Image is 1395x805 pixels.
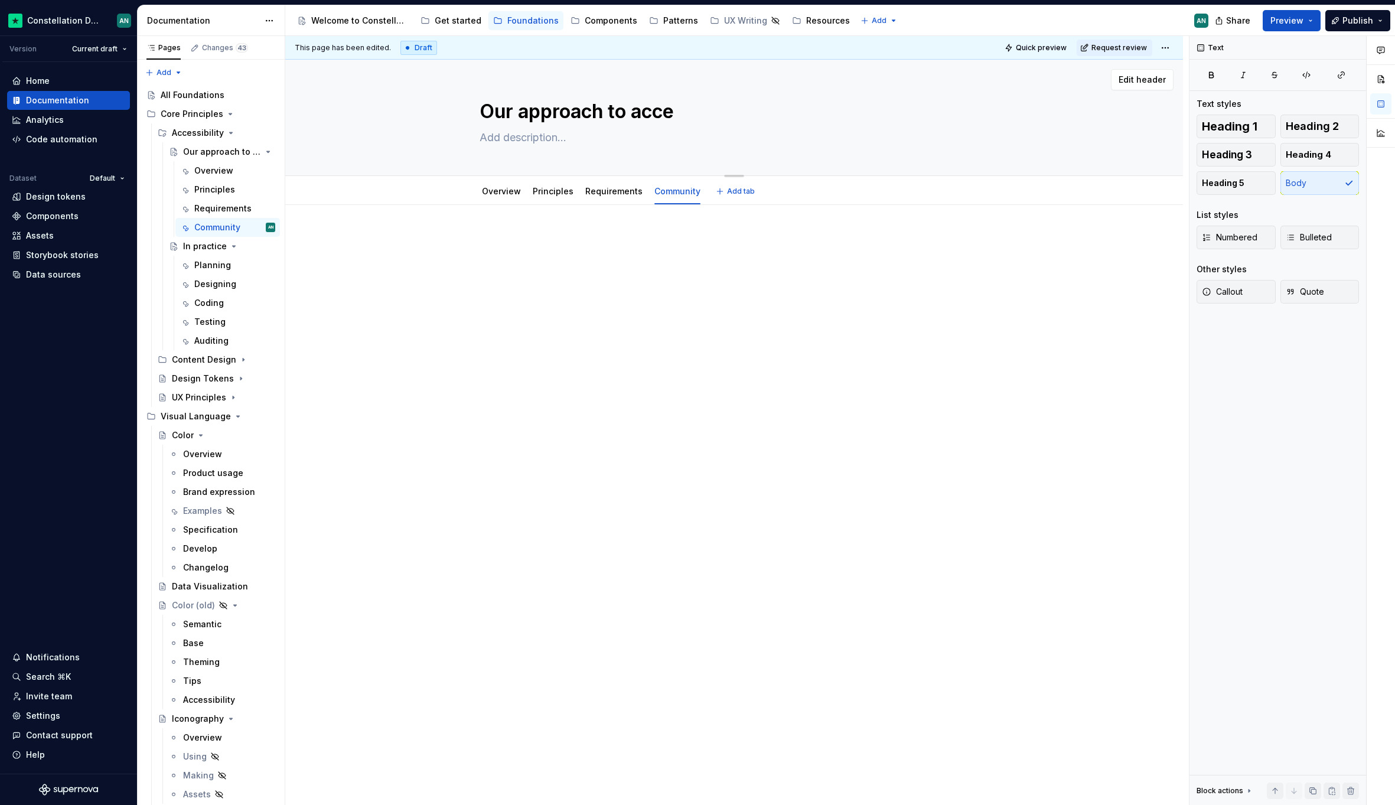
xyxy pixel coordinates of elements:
[26,651,80,663] div: Notifications
[9,44,37,54] div: Version
[153,388,280,407] a: UX Principles
[311,15,409,27] div: Welcome to Constellation
[26,710,60,722] div: Settings
[164,142,280,161] a: Our approach to acc
[26,690,72,702] div: Invite team
[183,656,220,668] div: Theming
[1197,143,1276,167] button: Heading 3
[202,43,248,53] div: Changes
[8,14,22,28] img: d602db7a-5e75-4dfe-a0a4-4b8163c7bad2.png
[7,265,130,284] a: Data sources
[183,694,235,706] div: Accessibility
[1280,115,1360,138] button: Heading 2
[1091,43,1147,53] span: Request review
[172,429,194,441] div: Color
[650,178,705,203] div: Community
[164,237,280,256] a: In practice
[164,483,280,501] a: Brand expression
[119,16,129,25] div: AN
[164,672,280,690] a: Tips
[1263,10,1321,31] button: Preview
[183,448,222,460] div: Overview
[175,312,280,331] a: Testing
[183,240,227,252] div: In practice
[172,599,215,611] div: Color (old)
[1197,263,1247,275] div: Other styles
[39,784,98,796] svg: Supernova Logo
[654,186,700,196] a: Community
[164,558,280,577] a: Changelog
[183,618,221,630] div: Semantic
[7,648,130,667] button: Notifications
[90,174,115,183] span: Default
[26,191,86,203] div: Design tokens
[7,130,130,149] a: Code automation
[164,520,280,539] a: Specification
[1077,40,1152,56] button: Request review
[787,11,855,30] a: Resources
[164,653,280,672] a: Theming
[194,278,236,290] div: Designing
[183,146,261,158] div: Our approach to acc
[435,15,481,27] div: Get started
[194,335,229,347] div: Auditing
[172,581,248,592] div: Data Visualization
[1286,149,1331,161] span: Heading 4
[161,89,224,101] div: All Foundations
[175,218,280,237] a: CommunityAN
[1209,10,1258,31] button: Share
[1197,226,1276,249] button: Numbered
[84,170,130,187] button: Default
[164,690,280,709] a: Accessibility
[507,15,559,27] div: Foundations
[175,294,280,312] a: Coding
[161,410,231,422] div: Visual Language
[183,467,243,479] div: Product usage
[7,71,130,90] a: Home
[142,64,186,81] button: Add
[7,667,130,686] button: Search ⌘K
[26,749,45,761] div: Help
[1270,15,1303,27] span: Preview
[9,174,37,183] div: Dataset
[1001,40,1072,56] button: Quick preview
[488,11,563,30] a: Foundations
[872,16,886,25] span: Add
[194,297,224,309] div: Coding
[1197,115,1276,138] button: Heading 1
[164,728,280,747] a: Overview
[1286,120,1339,132] span: Heading 2
[164,501,280,520] a: Examples
[1197,783,1254,799] div: Block actions
[153,426,280,445] a: Color
[194,221,240,233] div: Community
[26,114,64,126] div: Analytics
[1280,280,1360,304] button: Quote
[175,275,280,294] a: Designing
[268,221,273,233] div: AN
[164,634,280,653] a: Base
[1119,74,1166,86] span: Edit header
[153,577,280,596] a: Data Visualization
[27,15,103,27] div: Constellation Design System
[7,207,130,226] a: Components
[67,41,132,57] button: Current draft
[175,331,280,350] a: Auditing
[183,486,255,498] div: Brand expression
[26,75,50,87] div: Home
[705,11,785,30] a: UX Writing
[142,407,280,426] div: Visual Language
[7,726,130,745] button: Contact support
[292,9,855,32] div: Page tree
[1197,280,1276,304] button: Callout
[533,186,573,196] a: Principles
[1286,286,1324,298] span: Quote
[153,369,280,388] a: Design Tokens
[172,373,234,384] div: Design Tokens
[7,110,130,129] a: Analytics
[26,729,93,741] div: Contact support
[164,539,280,558] a: Develop
[164,766,280,785] a: Making
[172,392,226,403] div: UX Principles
